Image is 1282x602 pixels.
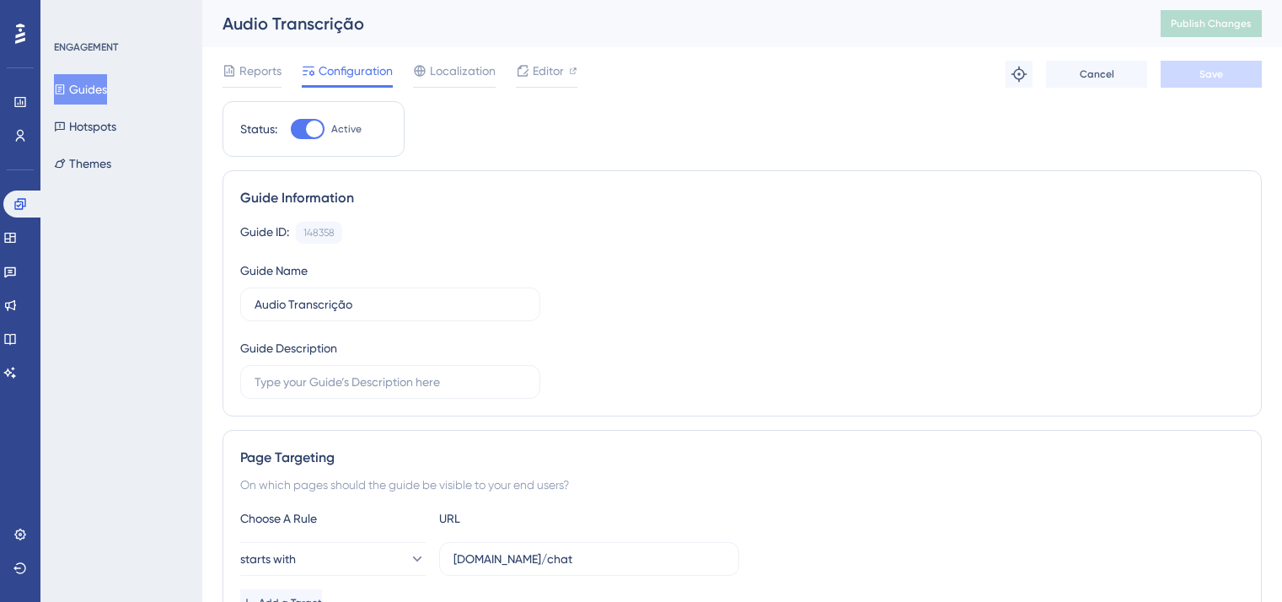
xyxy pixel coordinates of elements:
div: 148358 [303,226,335,239]
div: Guide ID: [240,222,289,244]
input: Type your Guide’s Description here [255,373,526,391]
button: starts with [240,542,426,576]
span: Publish Changes [1171,17,1252,30]
button: Publish Changes [1161,10,1262,37]
input: Type your Guide’s Name here [255,295,526,314]
span: starts with [240,549,296,569]
div: Audio Transcrição [223,12,1118,35]
div: Status: [240,119,277,139]
button: Hotspots [54,111,116,142]
div: Guide Description [240,338,337,358]
span: Localization [430,61,496,81]
button: Save [1161,61,1262,88]
div: Guide Name [240,261,308,281]
div: On which pages should the guide be visible to your end users? [240,475,1244,495]
button: Themes [54,148,111,179]
button: Cancel [1046,61,1147,88]
span: Configuration [319,61,393,81]
span: Cancel [1080,67,1114,81]
button: Guides [54,74,107,105]
div: Guide Information [240,188,1244,208]
div: Choose A Rule [240,508,426,529]
span: Active [331,122,362,136]
span: Editor [533,61,564,81]
div: ENGAGEMENT [54,40,118,54]
div: URL [439,508,625,529]
input: yourwebsite.com/path [453,550,725,568]
div: Page Targeting [240,448,1244,468]
span: Reports [239,61,282,81]
span: Save [1199,67,1223,81]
